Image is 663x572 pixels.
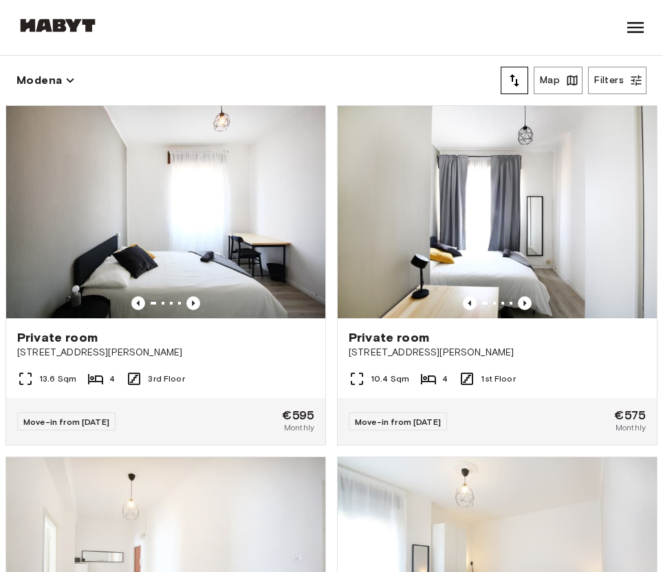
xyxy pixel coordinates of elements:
[17,19,99,32] img: Habyt
[284,421,314,434] span: Monthly
[17,71,75,90] button: Modena
[349,346,646,360] span: [STREET_ADDRESS][PERSON_NAME]
[518,296,532,310] button: Previous image
[23,417,109,427] span: Move-in from [DATE]
[355,417,441,427] span: Move-in from [DATE]
[616,421,646,434] span: Monthly
[349,329,429,346] span: Private room
[338,106,657,318] img: Marketing picture of unit IT-22-001-013-04H
[6,105,326,445] a: Marketing picture of unit IT-22-001-019-03HPrevious imagePrevious imagePrivate room[STREET_ADDRES...
[501,67,528,94] button: tune
[17,329,98,346] span: Private room
[481,373,515,385] span: 1st Floor
[614,409,646,421] span: €575
[131,296,145,310] button: Previous image
[442,373,448,385] span: 4
[109,373,115,385] span: 4
[463,296,477,310] button: Previous image
[39,373,76,385] span: 13.6 Sqm
[371,373,409,385] span: 10.4 Sqm
[588,67,646,94] button: Filters
[6,106,325,318] img: Marketing picture of unit IT-22-001-019-03H
[186,296,200,310] button: Previous image
[148,373,184,385] span: 3rd Floor
[337,105,657,445] a: Marketing picture of unit IT-22-001-013-04HPrevious imagePrevious imagePrivate room[STREET_ADDRES...
[17,346,314,360] span: [STREET_ADDRESS][PERSON_NAME]
[534,67,583,94] button: Map
[282,409,314,421] span: €595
